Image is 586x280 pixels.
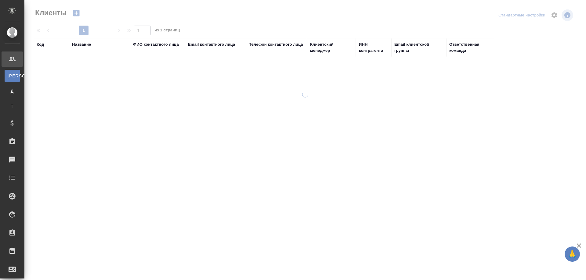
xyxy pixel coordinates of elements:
[8,88,17,94] span: Д
[72,41,91,48] div: Название
[5,70,20,82] a: [PERSON_NAME]
[567,248,577,261] span: 🙏
[449,41,492,54] div: Ответственная команда
[5,100,20,112] a: Т
[133,41,179,48] div: ФИО контактного лица
[37,41,44,48] div: Код
[310,41,353,54] div: Клиентский менеджер
[394,41,443,54] div: Email клиентской группы
[565,246,580,262] button: 🙏
[188,41,235,48] div: Email контактного лица
[249,41,303,48] div: Телефон контактного лица
[8,73,17,79] span: [PERSON_NAME]
[359,41,388,54] div: ИНН контрагента
[8,103,17,109] span: Т
[5,85,20,97] a: Д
